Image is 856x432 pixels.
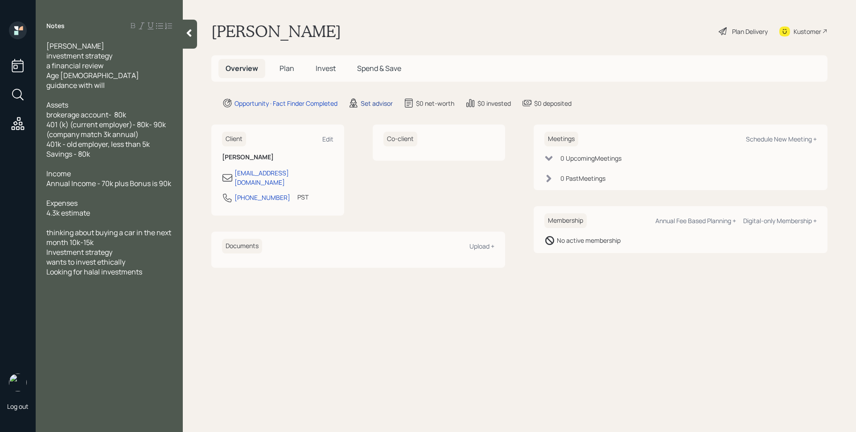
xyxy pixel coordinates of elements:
[46,198,90,218] span: Expenses 4.3k estimate
[477,99,511,108] div: $0 invested
[222,154,333,161] h6: [PERSON_NAME]
[280,63,294,73] span: Plan
[469,242,494,250] div: Upload +
[322,135,333,143] div: Edit
[316,63,336,73] span: Invest
[361,99,393,108] div: Set advisor
[235,193,290,202] div: [PHONE_NUMBER]
[655,216,736,225] div: Annual Fee Based Planning +
[794,27,821,36] div: Kustomer
[560,174,605,183] div: 0 Past Meeting s
[534,99,572,108] div: $0 deposited
[416,99,454,108] div: $0 net-worth
[46,228,173,277] span: thinking about buying a car in the next month 10k-15k Investment strategy wants to invest ethical...
[297,192,309,202] div: PST
[560,154,621,163] div: 0 Upcoming Meeting s
[46,100,167,159] span: Assets brokerage account- 80k 401 (k) (current employer)- 80k- 90k (company match 3k annual) 401k...
[235,99,337,108] div: Opportunity · Fact Finder Completed
[544,213,587,228] h6: Membership
[9,374,27,391] img: james-distasi-headshot.png
[46,41,139,90] span: [PERSON_NAME] investment strategy a financial review Age [DEMOGRAPHIC_DATA] guidance with will
[46,21,65,30] label: Notes
[211,21,341,41] h1: [PERSON_NAME]
[222,132,246,146] h6: Client
[222,239,262,253] h6: Documents
[544,132,578,146] h6: Meetings
[46,169,171,188] span: Income Annual Income - 70k plus Bonus is 90k
[7,402,29,411] div: Log out
[743,216,817,225] div: Digital-only Membership +
[226,63,258,73] span: Overview
[383,132,417,146] h6: Co-client
[235,168,333,187] div: [EMAIL_ADDRESS][DOMAIN_NAME]
[357,63,401,73] span: Spend & Save
[732,27,768,36] div: Plan Delivery
[746,135,817,143] div: Schedule New Meeting +
[557,236,621,245] div: No active membership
